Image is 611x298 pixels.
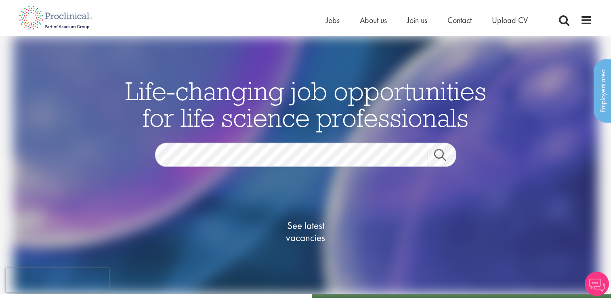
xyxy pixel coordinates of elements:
[265,187,346,276] a: See latestvacancies
[492,15,528,25] a: Upload CV
[447,15,472,25] a: Contact
[585,272,609,296] img: Chatbot
[360,15,387,25] a: About us
[428,149,462,165] a: Job search submit button
[125,74,486,133] span: Life-changing job opportunities for life science professionals
[326,15,340,25] a: Jobs
[13,36,598,294] img: candidate home
[407,15,427,25] a: Join us
[265,219,346,243] span: See latest vacancies
[6,268,109,292] iframe: reCAPTCHA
